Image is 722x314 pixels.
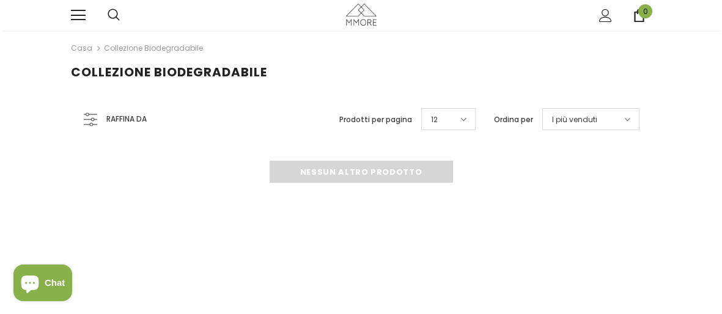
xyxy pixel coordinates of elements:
[633,9,646,22] a: 0
[494,114,533,126] label: Ordina per
[10,265,76,304] inbox-online-store-chat: Shopify online store chat
[552,114,597,126] span: I più venduti
[638,4,652,18] span: 0
[71,64,267,81] span: Collezione biodegradabile
[104,43,203,53] a: Collezione biodegradabile
[106,112,147,126] span: Raffina da
[431,114,438,126] span: 12
[339,114,412,126] label: Prodotti per pagina
[346,4,377,25] img: Casi MMORE
[71,41,92,56] a: Casa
